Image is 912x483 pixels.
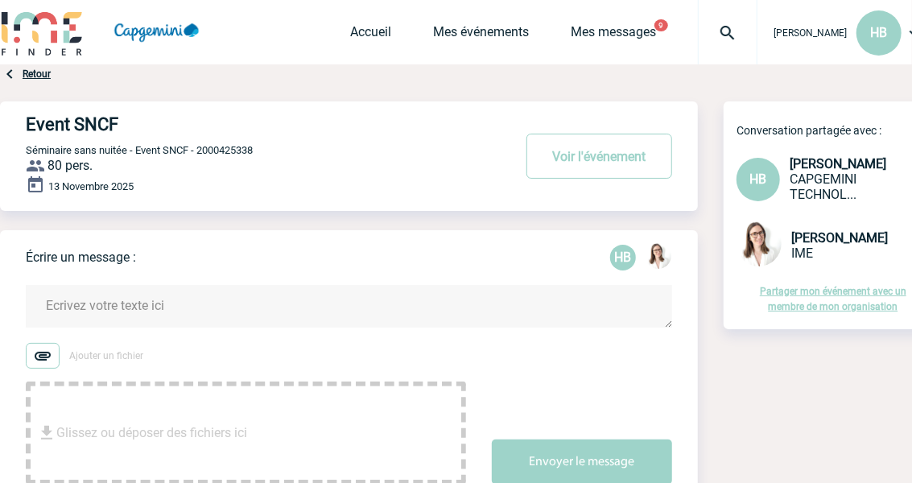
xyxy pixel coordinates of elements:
[790,171,856,202] span: CAPGEMINI TECHNOLOGY SERVICES
[571,24,656,47] a: Mes messages
[750,171,767,187] span: HB
[26,144,253,156] span: Séminaire sans nuitée - Event SNCF - 2000425338
[791,230,888,246] span: [PERSON_NAME]
[871,25,888,40] span: HB
[791,246,813,261] span: IME
[654,19,668,31] button: 9
[37,423,56,443] img: file_download.svg
[774,27,847,39] span: [PERSON_NAME]
[526,134,672,179] button: Voir l'événement
[26,250,136,265] p: Écrire un message :
[760,286,906,312] a: Partager mon événement avec un membre de mon organisation
[26,114,464,134] h4: Event SNCF
[47,159,93,174] span: 80 pers.
[48,180,134,192] span: 13 Novembre 2025
[433,24,529,47] a: Mes événements
[23,68,51,80] a: Retour
[56,393,247,473] span: Glissez ou déposer des fichiers ici
[790,156,886,171] span: [PERSON_NAME]
[646,243,671,269] img: 122719-0.jpg
[610,245,636,270] p: HB
[646,243,671,272] div: Bérengère LEMONNIER
[737,221,782,266] img: 122719-0.jpg
[69,350,143,361] span: Ajouter un fichier
[610,245,636,270] div: Hélène BARTHELMÉ
[350,24,391,47] a: Accueil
